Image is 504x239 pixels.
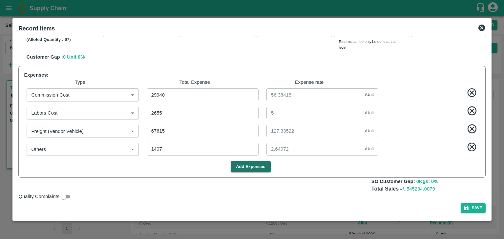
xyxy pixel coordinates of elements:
button: Add Expenses [231,161,271,173]
p: Freight (Vendor Vehicle) [31,128,83,135]
p: (Alloted Quantity : 67 ) [26,37,101,43]
button: Save [461,203,486,213]
span: /Unit [365,146,374,152]
p: Labors Cost [31,109,57,117]
p: Commission Cost [31,91,69,99]
p: Expense rate [253,79,365,86]
span: ₹ 545234.0079 [402,186,435,192]
span: /Unit [365,128,374,134]
p: Total Expense [139,79,251,86]
span: Expenses: [24,72,48,78]
span: /Unit [365,110,374,116]
p: Returns can be only be done at Lot level [339,39,404,51]
p: Others [31,146,46,153]
p: Type [24,79,136,86]
span: Quality Complaints [18,193,59,200]
b: SO Customer Gap: [371,179,415,184]
span: Customer Gap : [26,54,63,60]
span: /Unit [365,92,374,98]
b: Total Sales - [371,186,435,192]
span: 0 Kgs; 0 % [416,179,438,184]
b: Record Items [18,25,55,32]
span: 0 Unit 0 % [63,54,85,60]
